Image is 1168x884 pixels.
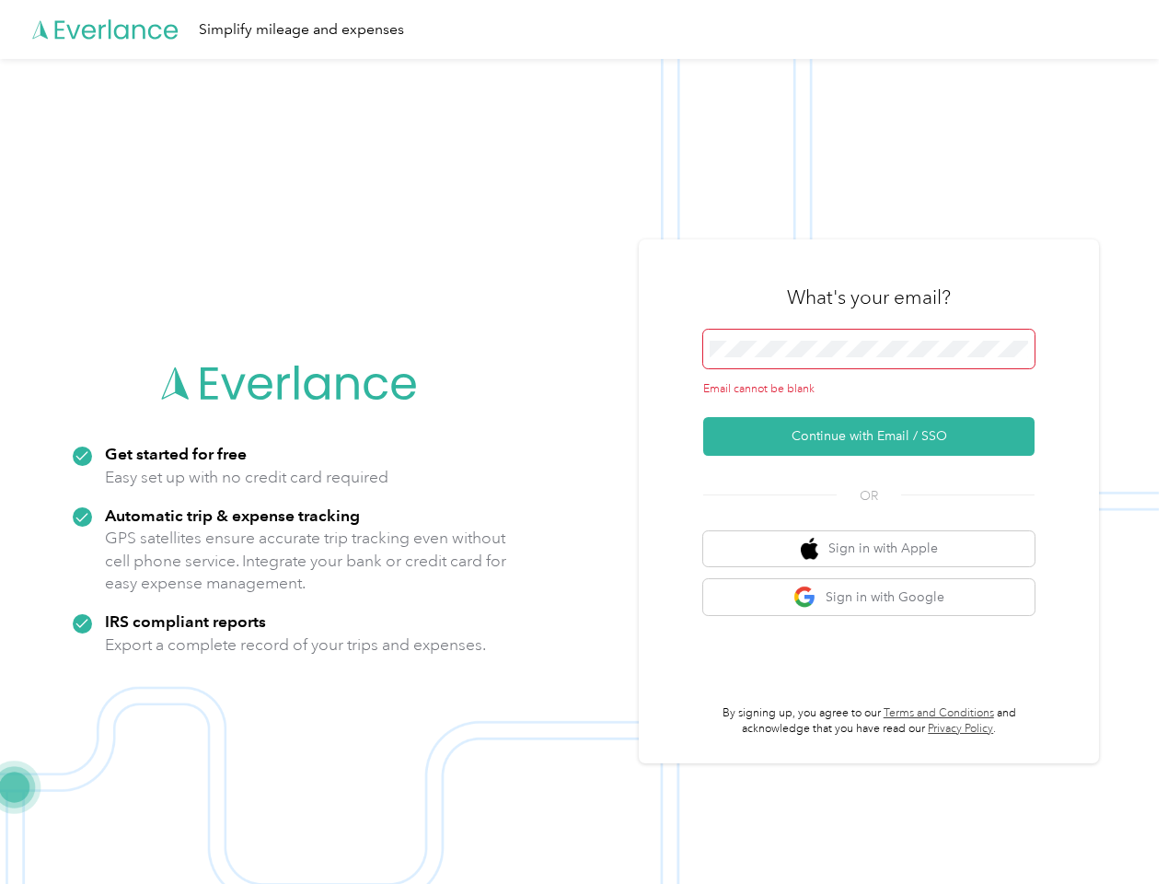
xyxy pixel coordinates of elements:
p: By signing up, you agree to our and acknowledge that you have read our . [703,705,1035,738]
a: Privacy Policy [928,722,993,736]
button: apple logoSign in with Apple [703,531,1035,567]
img: apple logo [801,538,819,561]
a: Terms and Conditions [884,706,994,720]
h3: What's your email? [787,285,951,310]
button: google logoSign in with Google [703,579,1035,615]
p: Easy set up with no credit card required [105,466,388,489]
strong: IRS compliant reports [105,611,266,631]
span: OR [837,486,901,506]
div: Email cannot be blank [703,381,1035,398]
div: Simplify mileage and expenses [199,18,404,41]
strong: Automatic trip & expense tracking [105,506,360,525]
p: GPS satellites ensure accurate trip tracking even without cell phone service. Integrate your bank... [105,527,507,595]
img: google logo [793,586,816,609]
button: Continue with Email / SSO [703,417,1035,456]
p: Export a complete record of your trips and expenses. [105,634,486,657]
strong: Get started for free [105,444,247,463]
